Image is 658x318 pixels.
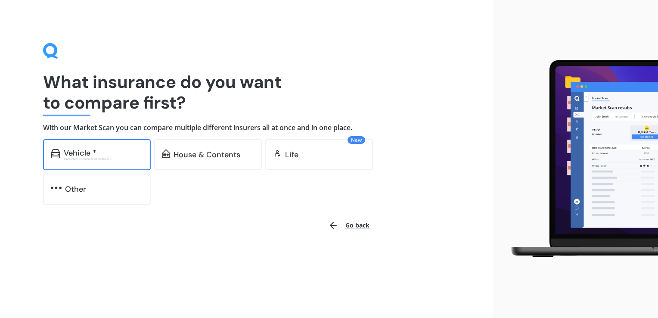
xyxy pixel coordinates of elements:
[43,123,450,132] h4: With our Market Scan you can compare multiple different insurers all at once and in one place.
[51,184,62,192] img: other.81dba5aafe580aa69f38.svg
[500,56,658,262] img: laptop.webp
[348,136,365,144] span: New
[64,157,143,161] div: Excludes commercial vehicles
[65,185,86,193] div: Other
[43,72,450,113] h1: What insurance do you want to compare first?
[162,149,170,158] img: home-and-contents.b802091223b8502ef2dd.svg
[64,149,96,157] div: Vehicle *
[323,215,375,236] button: Go back
[51,149,60,158] img: car.f15378c7a67c060ca3f3.svg
[285,150,298,159] div: Life
[273,149,282,158] img: life.f720d6a2d7cdcd3ad642.svg
[174,150,240,159] div: House & Contents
